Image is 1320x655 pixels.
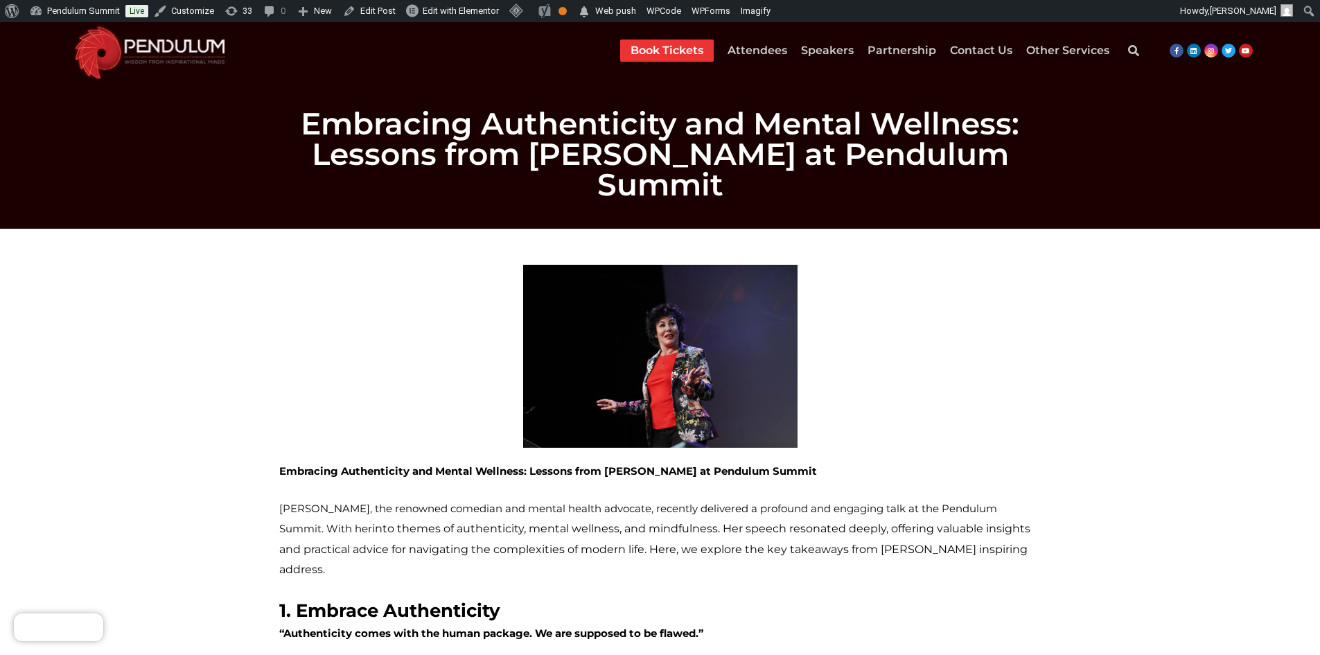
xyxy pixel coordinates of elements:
span: [PERSON_NAME], the renowned comedian and mental health advocate, recently delivered a profound an... [279,502,1030,576]
img: cropped-cropped-Pendulum-Summit-Logo-Website.png [66,22,234,80]
strong: “Authenticity comes with the human package. We are supposed to be flawed.” [279,627,703,640]
a: Live [125,5,148,17]
div: OK [558,7,567,15]
h1: Embracing Authenticity and Mental Wellness: Lessons from [PERSON_NAME] at Pendulum Summit [272,108,1048,200]
div: Search [1120,37,1147,64]
a: Contact Us [950,40,1012,62]
span: 1. Embrace Authenticity [279,600,500,622]
span: into themes of authenticity, mental wellness, and mindfulness. Her speech resonated deeply, offer... [279,522,1030,576]
span: [PERSON_NAME] [1210,6,1276,16]
a: Attendees [728,40,787,62]
img: Ruby Wax Speaking at Pendulum 2019 [523,265,798,448]
a: Book Tickets [631,40,703,62]
span: Edit with Elementor [423,6,499,16]
a: Speakers [801,40,854,62]
strong: Embracing Authenticity and Mental Wellness: Lessons from [PERSON_NAME] at Pendulum Summit [279,464,817,478]
a: Partnership [868,40,936,62]
nav: Menu [620,40,1109,62]
span:  [577,2,591,21]
iframe: Brevo live chat [14,613,103,641]
a: Other Services [1026,40,1109,62]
